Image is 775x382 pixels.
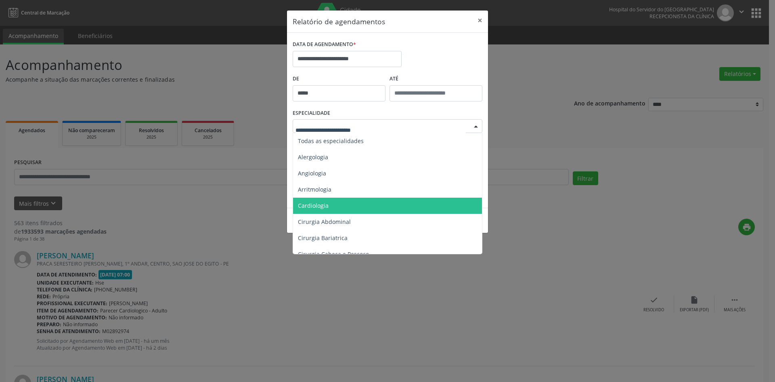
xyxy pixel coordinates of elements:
label: ESPECIALIDADE [293,107,330,120]
span: Todas as especialidades [298,137,364,145]
span: Cirurgia Cabeça e Pescoço [298,250,369,258]
span: Arritmologia [298,186,331,193]
span: Cardiologia [298,202,329,209]
label: DATA DE AGENDAMENTO [293,38,356,51]
span: Alergologia [298,153,328,161]
span: Cirurgia Abdominal [298,218,351,226]
span: Angiologia [298,169,326,177]
label: ATÉ [390,73,482,85]
h5: Relatório de agendamentos [293,16,385,27]
span: Cirurgia Bariatrica [298,234,348,242]
label: De [293,73,385,85]
button: Close [472,11,488,30]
